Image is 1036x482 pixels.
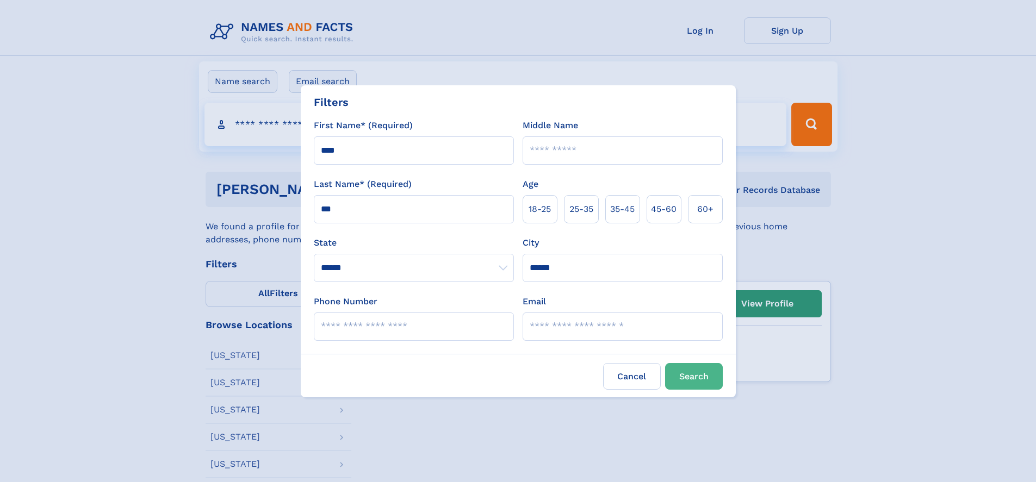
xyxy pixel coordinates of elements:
[314,236,514,249] label: State
[523,178,538,191] label: Age
[665,363,723,390] button: Search
[523,236,539,249] label: City
[314,94,349,110] div: Filters
[314,295,377,308] label: Phone Number
[314,119,413,132] label: First Name* (Required)
[610,203,635,216] span: 35‑45
[603,363,661,390] label: Cancel
[314,178,412,191] label: Last Name* (Required)
[523,295,546,308] label: Email
[651,203,677,216] span: 45‑60
[523,119,578,132] label: Middle Name
[529,203,551,216] span: 18‑25
[697,203,714,216] span: 60+
[569,203,593,216] span: 25‑35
